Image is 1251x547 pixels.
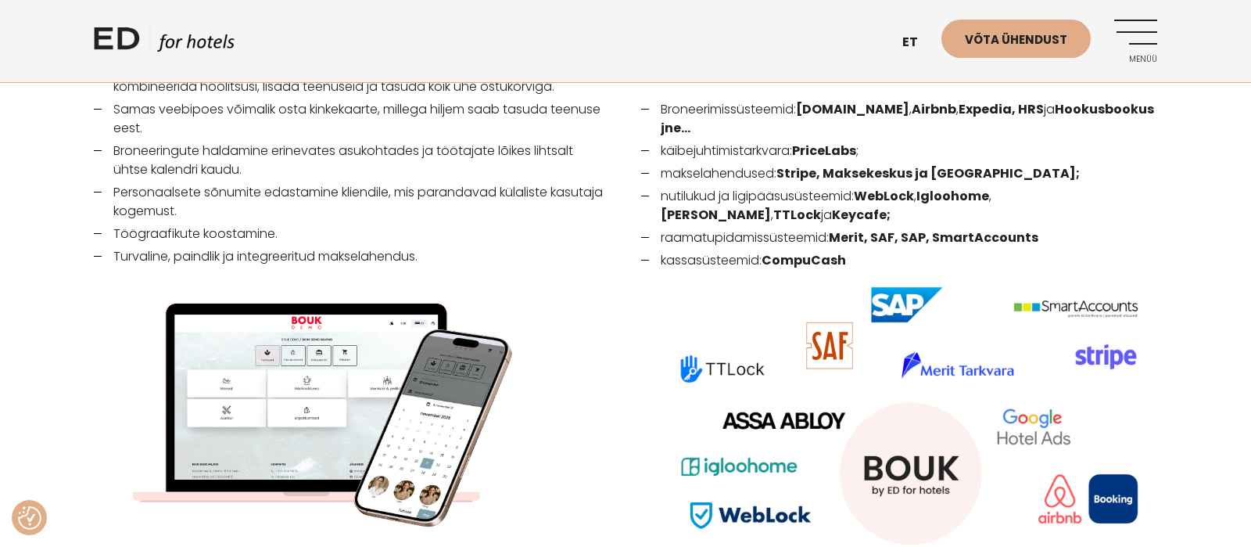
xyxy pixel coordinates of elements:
[916,187,989,205] strong: Igloohome
[94,23,235,63] a: ED HOTELS
[661,206,771,224] strong: [PERSON_NAME]
[894,23,941,62] a: et
[641,142,1157,160] li: käibejuhtimistarkvara: ;
[94,286,610,544] img: BOUK-SPAA-kodulehele-1000-x-988-1000-x-500-px-1.png
[773,206,821,224] strong: TTLock
[641,187,1157,225] li: nutilukud ja ligipääsusüsteemid: , , , ja
[829,229,1038,247] strong: Merit, SAF, SAP, SmartAccounts
[94,183,610,221] li: Personaalsete sõnumite edastamine kliendile, mis parandavad külaliste kasutaja kogemust.
[18,506,41,530] img: Revisit consent button
[94,100,610,138] li: Samas veebipoes võimalik osta kinkekaarte, millega hiljem saab tasuda teenuse eest.
[776,164,1080,182] strong: Stripe, Maksekeskus ja [GEOGRAPHIC_DATA];
[941,20,1091,58] a: Võta ühendust
[641,229,1157,247] li: raamatupidamissüsteemid:
[641,164,1157,183] li: makselahendused:
[1114,20,1157,63] a: Menüü
[94,225,610,243] li: Töögraafikute koostamine.
[18,506,41,530] button: Nõusolekueelistused
[94,247,610,266] li: Turvaline, paindlik ja integreeritud makselahendus.
[854,187,914,205] strong: WebLock
[832,206,891,224] strong: Keycafe;
[94,142,610,179] li: Broneeringute haldamine erinevates asukohtades ja töötajate lõikes lihtsalt ühtse kalendri kaudu.
[912,100,956,118] strong: Airbnb
[762,251,846,269] strong: CompuCash
[641,100,1157,138] li: Broneerimissüsteemid: , , ja
[661,100,1154,137] strong: Hookusbookus jne…
[792,142,856,160] strong: PriceLabs
[796,100,909,118] strong: [DOMAIN_NAME]
[959,100,1044,118] strong: Expedia, HRS
[1114,55,1157,64] span: Menüü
